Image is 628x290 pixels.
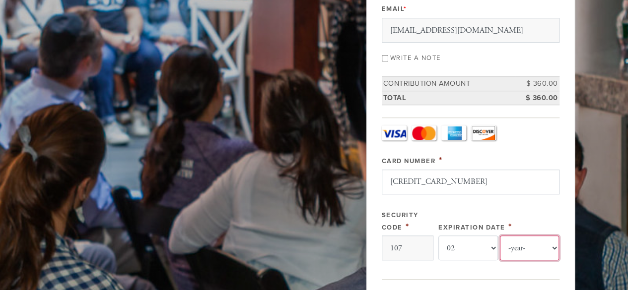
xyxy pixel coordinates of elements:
[500,235,559,260] select: Expiration Date year
[515,77,559,91] td: $ 360.00
[404,5,407,13] span: This field is required.
[441,125,466,140] a: Amex
[508,221,512,232] span: This field is required.
[406,221,410,232] span: This field is required.
[438,224,505,232] label: Expiration Date
[382,125,407,140] a: Visa
[382,77,515,91] td: Contribution Amount
[439,155,443,166] span: This field is required.
[382,157,436,165] label: Card Number
[382,211,419,232] label: Security Code
[382,91,515,105] td: Total
[471,125,496,140] a: Discover
[515,91,559,105] td: $ 360.00
[382,4,407,13] label: Email
[390,54,441,62] label: Write a note
[438,235,498,260] select: Expiration Date month
[412,125,436,140] a: MasterCard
